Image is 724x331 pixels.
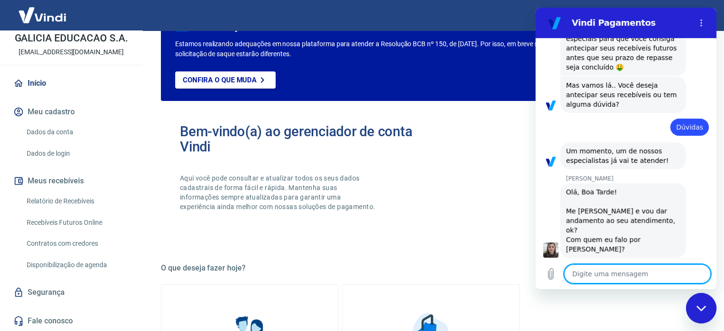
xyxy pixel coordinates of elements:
a: Recebíveis Futuros Online [23,213,131,232]
img: Vindi [11,0,73,30]
h5: O que deseja fazer hoje? [161,263,701,273]
button: Meu cadastro [11,101,131,122]
a: Disponibilização de agenda [23,255,131,275]
button: Sair [678,7,713,24]
a: Confira o que muda [175,71,276,89]
p: GALICIA EDUCACAO S.A. [15,33,128,43]
a: Dados da conta [23,122,131,142]
a: Segurança [11,282,131,303]
iframe: Janela de mensagens [536,8,716,289]
p: Aqui você pode consultar e atualizar todos os seus dados cadastrais de forma fácil e rápida. Mant... [180,173,377,211]
p: Confira o que muda [183,76,257,84]
a: Relatório de Recebíveis [23,191,131,211]
a: Contratos com credores [23,234,131,253]
p: Estamos realizando adequações em nossa plataforma para atender a Resolução BCB nº 150, de [DATE].... [175,39,585,59]
button: Meus recebíveis [11,171,131,191]
a: Início [11,73,131,94]
iframe: Botão para abrir a janela de mensagens, conversa em andamento [686,293,716,323]
p: [EMAIL_ADDRESS][DOMAIN_NAME] [19,47,124,57]
a: Dados de login [23,144,131,163]
h2: Bem-vindo(a) ao gerenciador de conta Vindi [180,124,431,154]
